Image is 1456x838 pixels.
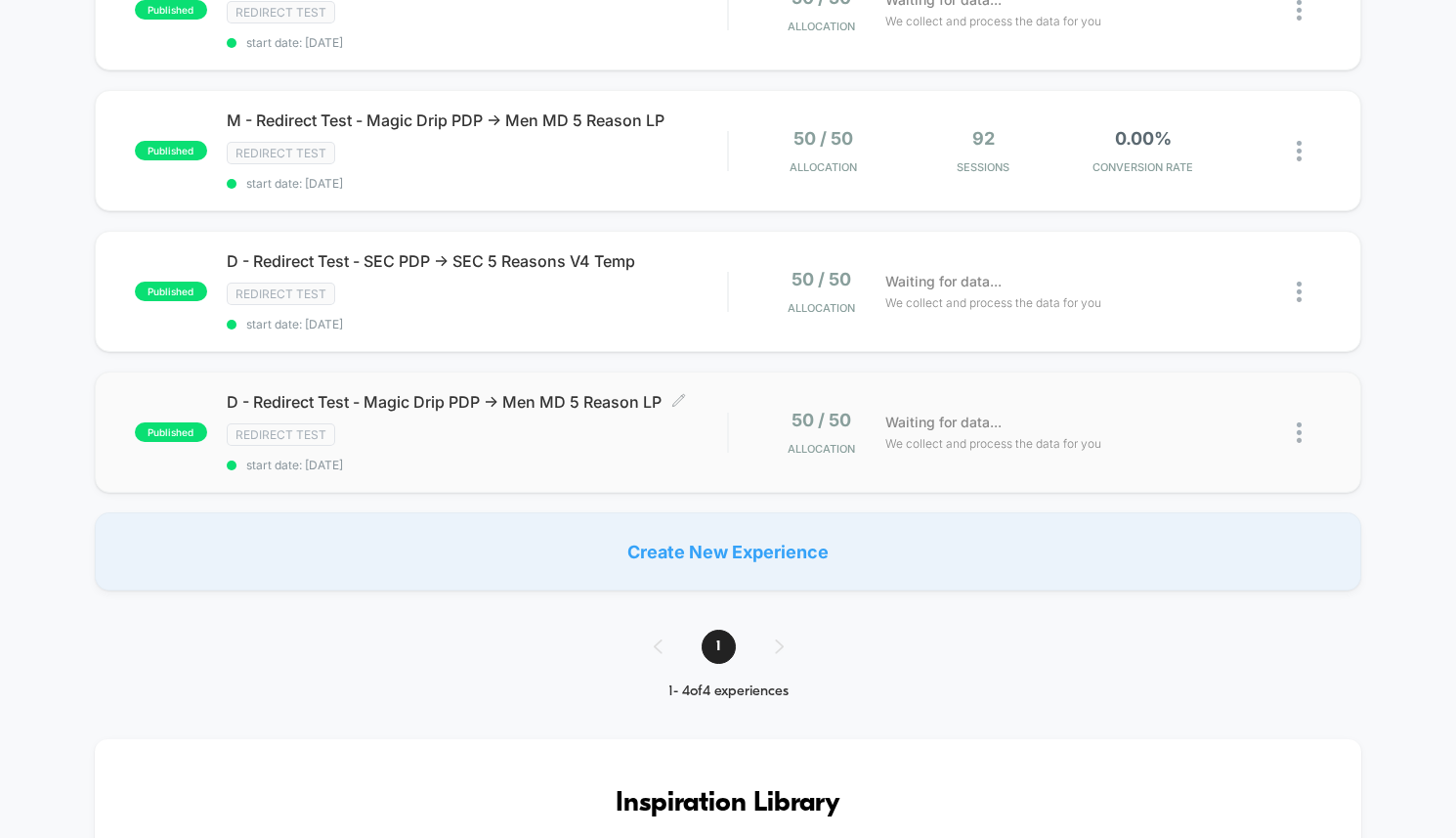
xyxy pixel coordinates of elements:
span: 50 / 50 [792,269,851,289]
span: Redirect Test [227,283,335,305]
span: We collect and process the data for you [885,434,1101,453]
span: 50 / 50 [792,410,851,430]
input: Volume [602,383,661,402]
img: close [1297,422,1302,443]
h3: Inspiration Library [153,788,1303,819]
span: published [135,282,207,301]
button: Play, NEW DEMO 2025-VEED.mp4 [348,186,395,233]
button: Play, NEW DEMO 2025-VEED.mp4 [10,376,41,408]
span: 92 [972,128,995,149]
span: D - Redirect Test - Magic Drip PDP -> Men MD 5 Reason LP [227,392,727,412]
span: Sessions [908,160,1058,174]
div: Current time [519,381,564,403]
div: Create New Experience [95,512,1361,591]
span: Allocation [788,301,855,315]
span: start date: [DATE] [227,176,727,191]
span: 50 / 50 [793,128,853,149]
span: We collect and process the data for you [885,12,1101,30]
span: D - Redirect Test - SEC PDP -> SEC 5 Reasons V4 Temp [227,251,727,271]
span: Allocation [790,160,857,174]
span: Allocation [788,20,855,33]
span: Redirect Test [227,142,335,164]
input: Seek [15,350,732,369]
span: Redirect Test [227,423,335,446]
span: start date: [DATE] [227,317,727,331]
span: 0.00% [1115,128,1172,149]
img: close [1297,282,1302,302]
span: Waiting for data... [885,271,1002,292]
span: Allocation [788,442,855,456]
span: We collect and process the data for you [885,293,1101,312]
span: start date: [DATE] [227,458,727,472]
div: 1 - 4 of 4 experiences [634,684,823,700]
img: close [1297,141,1302,161]
span: published [135,422,207,442]
span: published [135,141,207,160]
span: Waiting for data... [885,412,1002,433]
span: M - Redirect Test - Magic Drip PDP -> Men MD 5 Reason LP [227,110,727,130]
span: start date: [DATE] [227,35,727,50]
span: Redirect Test [227,1,335,23]
span: 1 [702,630,736,664]
span: CONVERSION RATE [1068,160,1219,174]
